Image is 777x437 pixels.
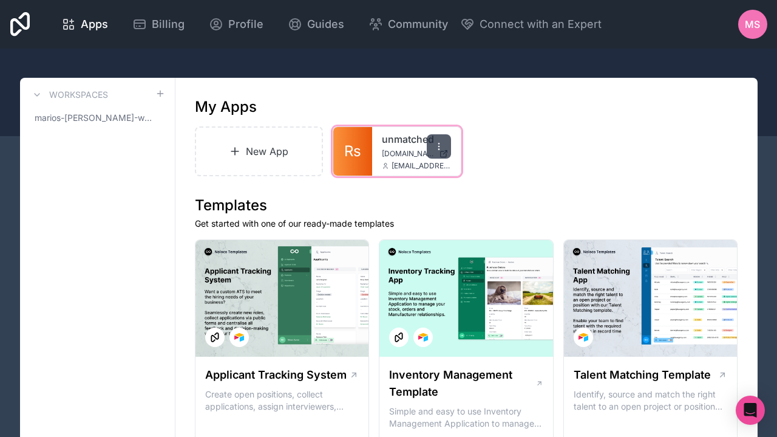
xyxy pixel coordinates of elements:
div: Open Intercom Messenger [736,396,765,425]
img: Airtable Logo [418,332,428,342]
span: Billing [152,16,185,33]
h1: Applicant Tracking System [205,366,347,384]
a: Profile [199,11,273,38]
a: Rs [333,127,372,176]
span: Rs [344,142,361,161]
h1: Templates [195,196,738,215]
a: Guides [278,11,354,38]
a: Community [359,11,458,38]
span: Apps [81,16,108,33]
span: marios-[PERSON_NAME]-workspace [35,112,155,124]
img: Airtable Logo [579,332,588,342]
span: Profile [228,16,263,33]
span: [EMAIL_ADDRESS][DOMAIN_NAME] [392,161,451,171]
a: unmatched [382,132,451,146]
span: [DOMAIN_NAME] [382,149,434,159]
a: New App [195,126,324,176]
h1: My Apps [195,97,257,117]
p: Simple and easy to use Inventory Management Application to manage your stock, orders and Manufact... [389,405,543,430]
a: [DOMAIN_NAME] [382,149,451,159]
a: Billing [123,11,194,38]
a: Workspaces [30,88,108,102]
a: marios-[PERSON_NAME]-workspace [30,107,165,129]
span: Guides [307,16,344,33]
span: Community [388,16,448,33]
h1: Talent Matching Template [574,366,711,384]
h1: Inventory Management Template [389,366,535,401]
p: Get started with one of our ready-made templates [195,218,738,230]
h3: Workspaces [49,89,108,101]
span: Connect with an Expert [480,16,602,33]
a: Apps [52,11,118,38]
span: MS [745,17,760,32]
button: Connect with an Expert [460,16,602,33]
p: Identify, source and match the right talent to an open project or position with our Talent Matchi... [574,388,728,413]
p: Create open positions, collect applications, assign interviewers, centralise candidate feedback a... [205,388,359,413]
img: Airtable Logo [234,332,244,342]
